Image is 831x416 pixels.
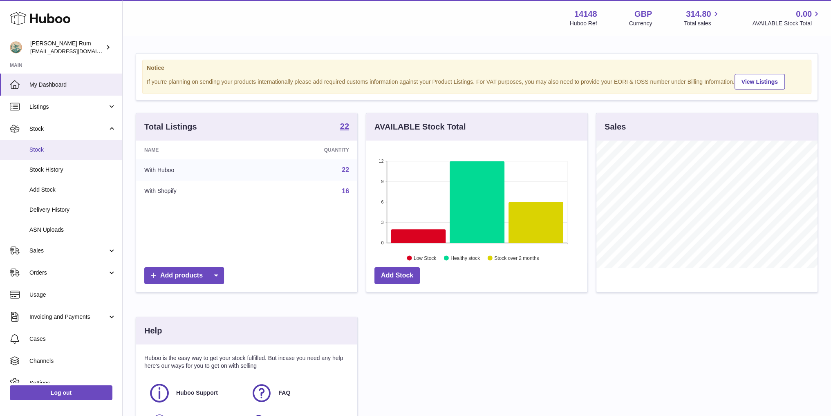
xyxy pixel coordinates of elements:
[574,9,597,20] strong: 14148
[634,9,652,20] strong: GBP
[629,20,652,27] div: Currency
[342,188,349,195] a: 16
[494,255,539,261] text: Stock over 2 months
[29,103,108,111] span: Listings
[752,20,821,27] span: AVAILABLE Stock Total
[136,181,255,202] td: With Shopify
[29,379,116,387] span: Settings
[684,9,720,27] a: 314.80 Total sales
[147,64,807,72] strong: Notice
[342,166,349,173] a: 22
[340,122,349,132] a: 22
[29,313,108,321] span: Invoicing and Payments
[29,125,108,133] span: Stock
[796,9,812,20] span: 0.00
[251,382,345,404] a: FAQ
[144,267,224,284] a: Add products
[30,48,120,54] span: [EMAIL_ADDRESS][DOMAIN_NAME]
[29,335,116,343] span: Cases
[381,179,383,184] text: 9
[29,81,116,89] span: My Dashboard
[381,220,383,225] text: 3
[379,159,383,163] text: 12
[136,141,255,159] th: Name
[605,121,626,132] h3: Sales
[570,20,597,27] div: Huboo Ref
[255,141,357,159] th: Quantity
[414,255,437,261] text: Low Stock
[381,240,383,245] text: 0
[144,121,197,132] h3: Total Listings
[29,357,116,365] span: Channels
[374,121,466,132] h3: AVAILABLE Stock Total
[29,166,116,174] span: Stock History
[278,389,290,397] span: FAQ
[147,73,807,89] div: If you're planning on sending your products internationally please add required customs informati...
[684,20,720,27] span: Total sales
[686,9,711,20] span: 314.80
[29,206,116,214] span: Delivery History
[148,382,242,404] a: Huboo Support
[752,9,821,27] a: 0.00 AVAILABLE Stock Total
[381,199,383,204] text: 6
[29,291,116,299] span: Usage
[29,247,108,255] span: Sales
[10,385,112,400] a: Log out
[735,74,785,89] a: View Listings
[29,186,116,194] span: Add Stock
[30,40,104,55] div: [PERSON_NAME] Rum
[136,159,255,181] td: With Huboo
[450,255,480,261] text: Healthy stock
[10,41,22,54] img: mail@bartirum.wales
[29,146,116,154] span: Stock
[29,269,108,277] span: Orders
[176,389,218,397] span: Huboo Support
[29,226,116,234] span: ASN Uploads
[374,267,420,284] a: Add Stock
[144,325,162,336] h3: Help
[144,354,349,370] p: Huboo is the easy way to get your stock fulfilled. But incase you need any help here's our ways f...
[340,122,349,130] strong: 22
